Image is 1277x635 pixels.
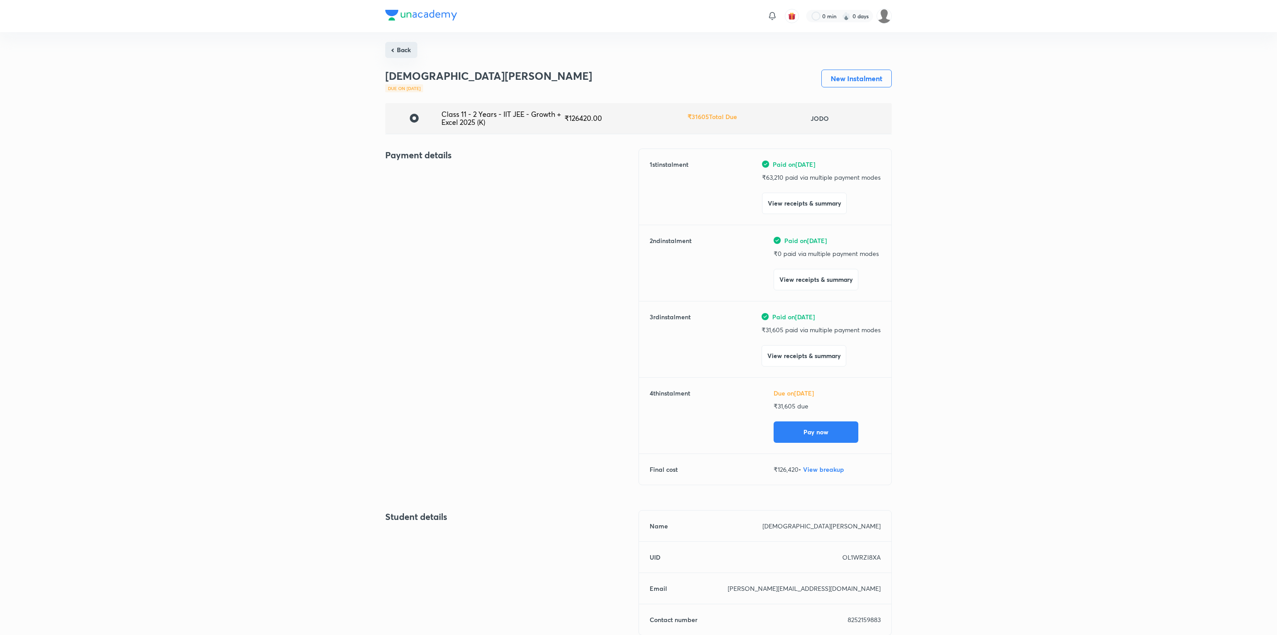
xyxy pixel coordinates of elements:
p: 8252159883 [848,615,881,624]
p: [DEMOGRAPHIC_DATA][PERSON_NAME] [762,521,881,531]
h6: JODO [811,114,829,123]
p: OL1WRZI8XA [842,553,881,562]
h6: 3 rd instalment [650,312,691,367]
a: Company Logo [385,10,457,23]
h4: Payment details [385,148,638,162]
span: Paid on [DATE] [773,160,816,169]
h4: Student details [385,510,638,524]
h6: UID [650,553,660,562]
img: green-tick [762,313,769,320]
button: Back [385,42,417,58]
h6: ₹ 31605 Total Due [688,112,737,121]
h6: Due on [DATE] [774,388,881,398]
h6: 4 th instalment [650,388,690,443]
p: ₹ 0 paid via multiple payment modes [774,249,881,258]
img: green-tick [774,237,781,244]
h6: Final cost [650,465,678,474]
h3: [DEMOGRAPHIC_DATA][PERSON_NAME] [385,70,592,82]
p: [PERSON_NAME][EMAIL_ADDRESS][DOMAIN_NAME] [728,584,881,593]
h6: Contact number [650,615,697,624]
span: Paid on [DATE] [784,236,827,245]
img: green-tick [762,161,769,168]
img: avatar [788,12,796,20]
div: Class 11 - 2 Years - IIT JEE - Growth + Excel 2025 (K) [441,110,564,127]
h6: Name [650,521,668,531]
button: New Instalment [821,70,892,87]
h6: 2 nd instalment [650,236,692,290]
button: View receipts & summary [762,345,846,367]
img: Company Logo [385,10,457,21]
button: View receipts & summary [762,193,847,214]
p: ₹ 31,605 due [774,401,881,411]
button: avatar [785,9,799,23]
p: ₹ 126,420 • [774,465,881,474]
img: streak [842,12,851,21]
p: ₹ 63,210 paid via multiple payment modes [762,173,881,182]
p: ₹ 31,605 paid via multiple payment modes [762,325,881,334]
h6: 1 st instalment [650,160,688,214]
img: Rishav [877,8,892,24]
span: Paid on [DATE] [772,312,815,322]
h6: Email [650,584,667,593]
div: Due on [DATE] [385,84,423,92]
button: View receipts & summary [774,269,858,290]
button: Pay now [774,421,858,443]
span: View breakup [803,465,844,474]
div: ₹ 126420.00 [564,114,688,122]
